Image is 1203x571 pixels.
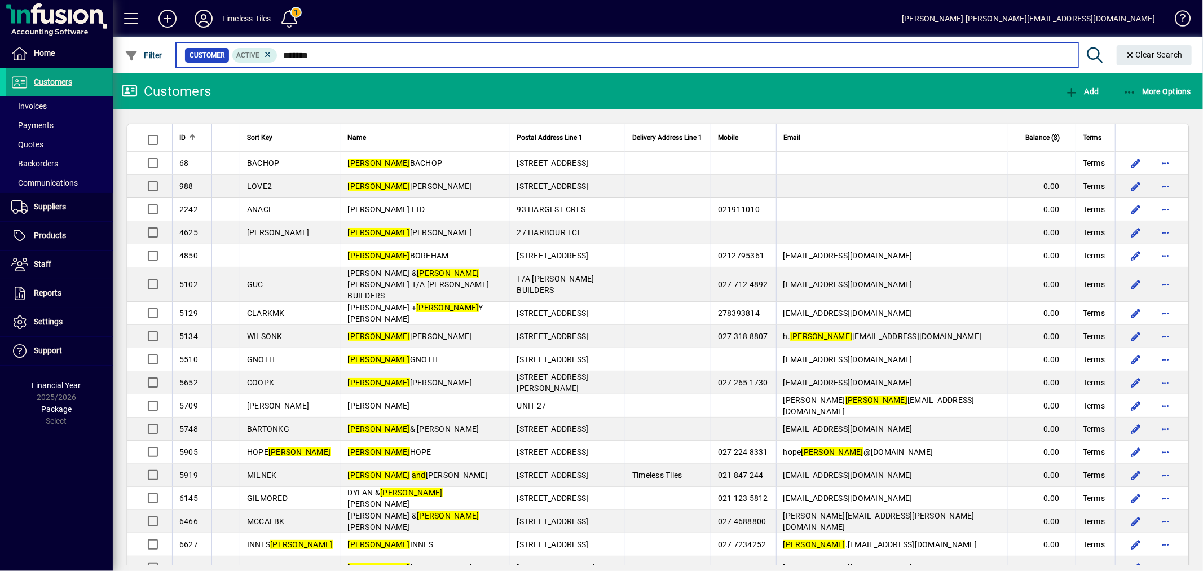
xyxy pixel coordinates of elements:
[348,540,434,549] span: INNES
[179,332,198,341] span: 5134
[6,337,113,365] a: Support
[718,332,768,341] span: 027 318 8807
[1156,535,1174,554] button: More options
[1156,466,1174,484] button: More options
[632,131,702,144] span: Delivery Address Line 1
[1008,221,1076,244] td: 0.00
[348,511,479,532] span: [PERSON_NAME] & [PERSON_NAME]
[179,280,198,289] span: 5102
[179,251,198,260] span: 4850
[247,494,288,503] span: GILMORED
[179,355,198,364] span: 5510
[247,280,263,289] span: GUC
[783,494,913,503] span: [EMAIL_ADDRESS][DOMAIN_NAME]
[1127,223,1145,241] button: Edit
[783,131,1001,144] div: Email
[1166,2,1189,39] a: Knowledge Base
[517,447,589,456] span: [STREET_ADDRESS]
[517,182,589,191] span: [STREET_ADDRESS]
[1008,244,1076,267] td: 0.00
[1127,374,1145,392] button: Edit
[247,182,272,191] span: LOVE2
[247,332,283,341] span: WILSONK
[1083,131,1101,144] span: Terms
[517,517,589,526] span: [STREET_ADDRESS]
[247,447,331,456] span: HOPE
[783,131,801,144] span: Email
[1156,247,1174,265] button: More options
[783,280,913,289] span: [EMAIL_ADDRESS][DOMAIN_NAME]
[783,396,975,416] span: [PERSON_NAME] [EMAIL_ADDRESS][DOMAIN_NAME]
[783,511,975,532] span: [PERSON_NAME][EMAIL_ADDRESS][PERSON_NAME][DOMAIN_NAME]
[179,131,186,144] span: ID
[348,182,410,191] em: [PERSON_NAME]
[1156,374,1174,392] button: More options
[348,488,443,508] span: DYLAN & [PERSON_NAME]
[517,159,589,168] span: [STREET_ADDRESS]
[1083,308,1105,319] span: Terms
[1127,535,1145,554] button: Edit
[718,494,768,503] span: 021 123 5812
[348,251,449,260] span: BOREHAM
[1123,87,1192,96] span: More Options
[1065,87,1099,96] span: Add
[179,517,198,526] span: 6466
[348,378,410,387] em: [PERSON_NAME]
[348,159,410,168] em: [PERSON_NAME]
[1156,223,1174,241] button: More options
[1008,348,1076,371] td: 0.00
[1127,177,1145,195] button: Edit
[1083,516,1105,527] span: Terms
[122,45,165,65] button: Filter
[718,131,769,144] div: Mobile
[1126,50,1183,59] span: Clear Search
[517,205,586,214] span: 93 HARGEST CRES
[801,447,863,456] em: [PERSON_NAME]
[348,424,479,433] span: & [PERSON_NAME]
[1008,464,1076,487] td: 0.00
[247,517,285,526] span: MCCALBK
[179,182,193,191] span: 988
[1156,304,1174,322] button: More options
[1127,350,1145,368] button: Edit
[1062,81,1101,102] button: Add
[517,228,583,237] span: 27 HARBOUR TCE
[348,205,425,214] span: [PERSON_NAME] LTD
[348,471,410,480] em: [PERSON_NAME]
[1127,466,1145,484] button: Edit
[247,309,285,318] span: CLARKMK
[1083,423,1105,434] span: Terms
[1156,200,1174,218] button: More options
[179,471,198,480] span: 5919
[6,279,113,308] a: Reports
[783,471,913,480] span: [EMAIL_ADDRESS][DOMAIN_NAME]
[517,372,589,393] span: [STREET_ADDRESS][PERSON_NAME]
[1083,204,1105,215] span: Terms
[179,309,198,318] span: 5129
[348,355,410,364] em: [PERSON_NAME]
[1008,441,1076,464] td: 0.00
[1127,443,1145,461] button: Edit
[517,332,589,341] span: [STREET_ADDRESS]
[32,381,81,390] span: Financial Year
[1083,227,1105,238] span: Terms
[11,102,47,111] span: Invoices
[783,251,913,260] span: [EMAIL_ADDRESS][DOMAIN_NAME]
[348,131,367,144] span: Name
[348,131,503,144] div: Name
[1120,81,1195,102] button: More Options
[783,332,982,341] span: h. [EMAIL_ADDRESS][DOMAIN_NAME]
[783,355,913,364] span: [EMAIL_ADDRESS][DOMAIN_NAME]
[517,471,589,480] span: [STREET_ADDRESS]
[348,251,410,260] em: [PERSON_NAME]
[417,269,479,278] em: [PERSON_NAME]
[34,49,55,58] span: Home
[517,424,589,433] span: [STREET_ADDRESS]
[1127,247,1145,265] button: Edit
[1083,250,1105,261] span: Terms
[247,424,289,433] span: BARTONKG
[718,447,768,456] span: 027 224 8331
[348,332,473,341] span: [PERSON_NAME]
[1156,177,1174,195] button: More options
[179,131,205,144] div: ID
